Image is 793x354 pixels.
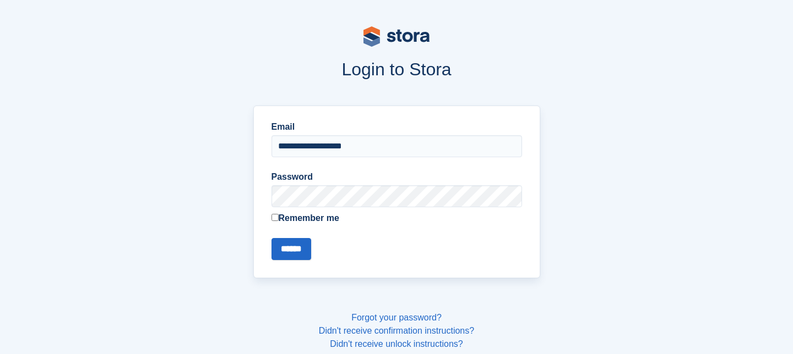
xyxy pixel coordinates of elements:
h1: Login to Stora [43,59,750,79]
label: Email [271,120,522,134]
input: Remember me [271,214,279,221]
label: Password [271,170,522,184]
a: Didn't receive confirmation instructions? [319,326,474,335]
a: Forgot your password? [351,313,442,322]
a: Didn't receive unlock instructions? [330,339,463,349]
label: Remember me [271,212,522,225]
img: stora-logo-53a41332b3708ae10de48c4981b4e9114cc0af31d8433b30ea865607fb682f29.svg [363,26,430,47]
